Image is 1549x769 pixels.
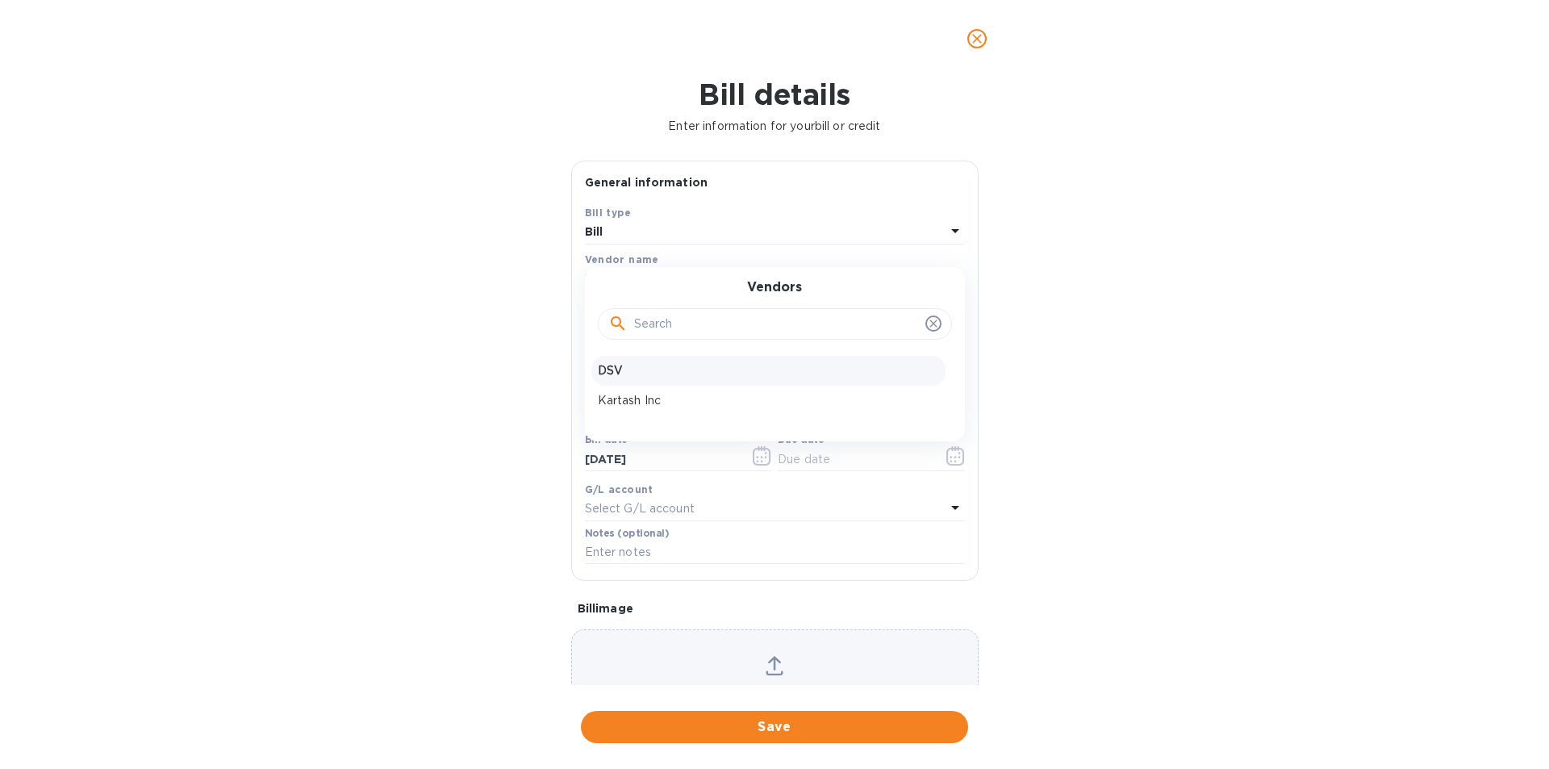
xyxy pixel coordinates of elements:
[585,436,628,445] label: Bill date
[634,312,919,336] input: Search
[598,362,939,379] p: DSV
[585,483,653,495] b: G/L account
[13,77,1536,111] h1: Bill details
[598,392,939,409] p: Kartash Inc
[13,118,1536,135] p: Enter information for your bill or credit
[585,529,670,538] label: Notes (optional)
[747,280,802,295] h3: Vendors
[778,436,824,445] label: Due date
[585,176,708,189] b: General information
[585,270,698,287] p: Select vendor name
[585,500,695,517] p: Select G/L account
[594,717,955,737] span: Save
[778,447,930,471] input: Due date
[585,541,965,565] input: Enter notes
[585,207,632,219] b: Bill type
[578,600,972,616] p: Bill image
[581,711,968,743] button: Save
[585,447,737,471] input: Select date
[585,253,659,265] b: Vendor name
[585,225,603,238] b: Bill
[958,19,996,58] button: close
